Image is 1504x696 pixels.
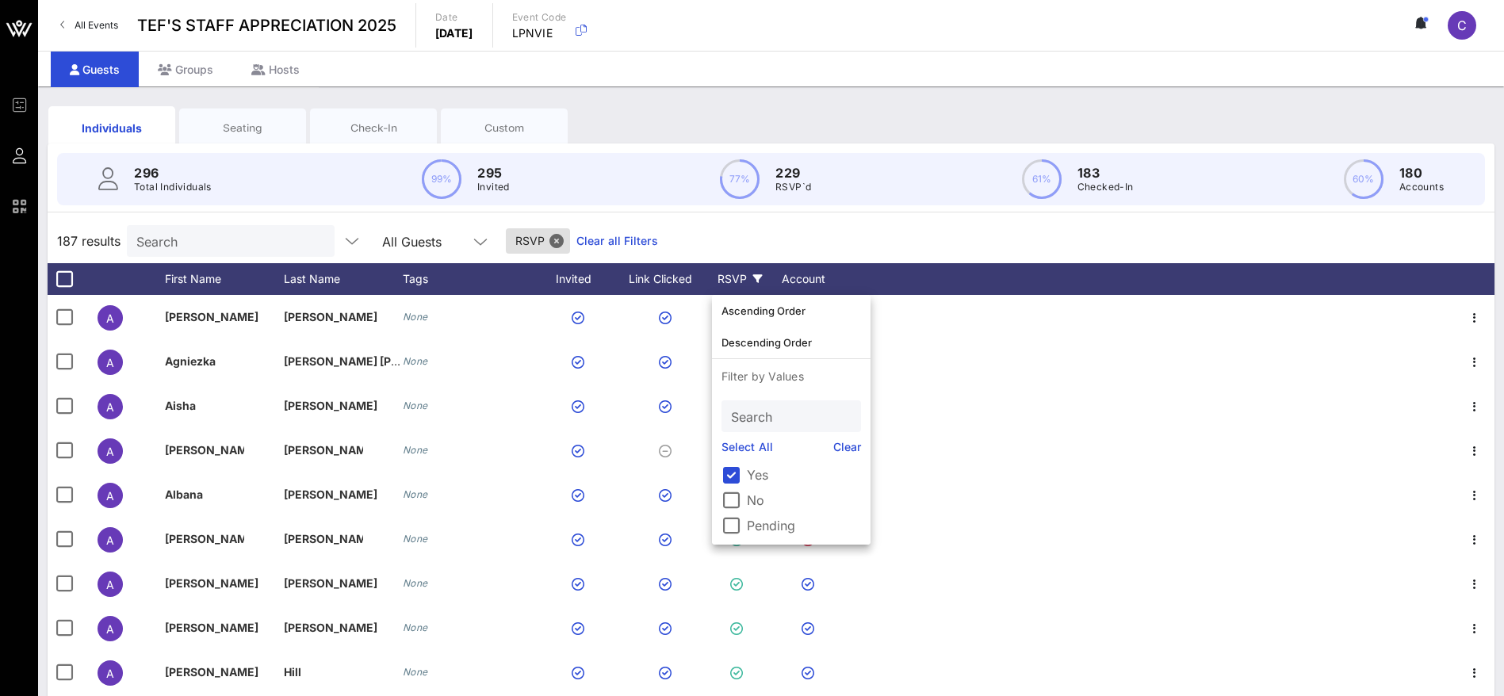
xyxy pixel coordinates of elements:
[512,10,567,25] p: Event Code
[477,163,510,182] p: 295
[284,428,363,472] p: [PERSON_NAME]
[403,355,428,367] i: None
[284,399,377,412] span: [PERSON_NAME]
[403,621,428,633] i: None
[165,428,244,472] p: [PERSON_NAME]
[106,312,114,325] span: A
[137,13,396,37] span: TEF'S STAFF APPRECIATION 2025
[165,488,203,501] span: Albana
[403,311,428,323] i: None
[538,263,625,295] div: Invited
[712,263,767,295] div: RSVP
[284,576,377,590] span: [PERSON_NAME]
[712,359,871,394] p: Filter by Values
[382,235,442,249] div: All Guests
[165,621,258,634] span: [PERSON_NAME]
[284,665,301,679] span: Hill
[625,263,712,295] div: Link Clicked
[1077,179,1134,195] p: Checked-In
[403,400,428,411] i: None
[403,263,538,295] div: Tags
[435,25,473,41] p: [DATE]
[373,225,499,257] div: All Guests
[106,578,114,591] span: A
[60,120,163,136] div: Individuals
[1457,17,1467,33] span: C
[165,517,244,561] p: [PERSON_NAME]
[833,438,862,456] a: Clear
[75,19,118,31] span: All Events
[403,488,428,500] i: None
[165,576,258,590] span: [PERSON_NAME]
[51,52,139,87] div: Guests
[1077,163,1134,182] p: 183
[284,621,377,634] span: [PERSON_NAME]
[477,179,510,195] p: Invited
[767,263,855,295] div: Account
[191,120,294,136] div: Seating
[284,310,377,323] span: [PERSON_NAME]
[775,179,811,195] p: RSVP`d
[106,400,114,414] span: A
[106,622,114,636] span: A
[453,120,556,136] div: Custom
[134,179,212,195] p: Total Individuals
[403,533,428,545] i: None
[549,234,564,248] button: Close
[775,163,811,182] p: 229
[1399,179,1444,195] p: Accounts
[106,489,114,503] span: A
[403,577,428,589] i: None
[576,232,658,250] a: Clear all Filters
[106,356,114,369] span: A
[284,263,403,295] div: Last Name
[106,533,114,547] span: A
[747,492,861,508] label: No
[322,120,425,136] div: Check-In
[1448,11,1476,40] div: C
[51,13,128,38] a: All Events
[106,667,114,680] span: A
[512,25,567,41] p: LPNVIE
[435,10,473,25] p: Date
[721,304,861,317] div: Ascending Order
[165,263,284,295] div: First Name
[165,310,258,323] span: [PERSON_NAME]
[165,399,196,412] span: Aisha
[139,52,232,87] div: Groups
[515,228,561,254] span: RSVP
[106,445,114,458] span: A
[57,231,121,250] span: 187 results
[284,517,363,561] p: [PERSON_NAME]
[284,488,377,501] span: [PERSON_NAME]
[747,467,861,483] label: Yes
[403,444,428,456] i: None
[165,354,216,368] span: Agniezka
[134,163,212,182] p: 296
[284,354,473,368] span: [PERSON_NAME] [PERSON_NAME]
[403,666,428,678] i: None
[747,518,861,533] label: Pending
[721,336,861,349] div: Descending Order
[232,52,319,87] div: Hosts
[165,665,258,679] span: [PERSON_NAME]
[721,438,773,456] a: Select All
[1399,163,1444,182] p: 180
